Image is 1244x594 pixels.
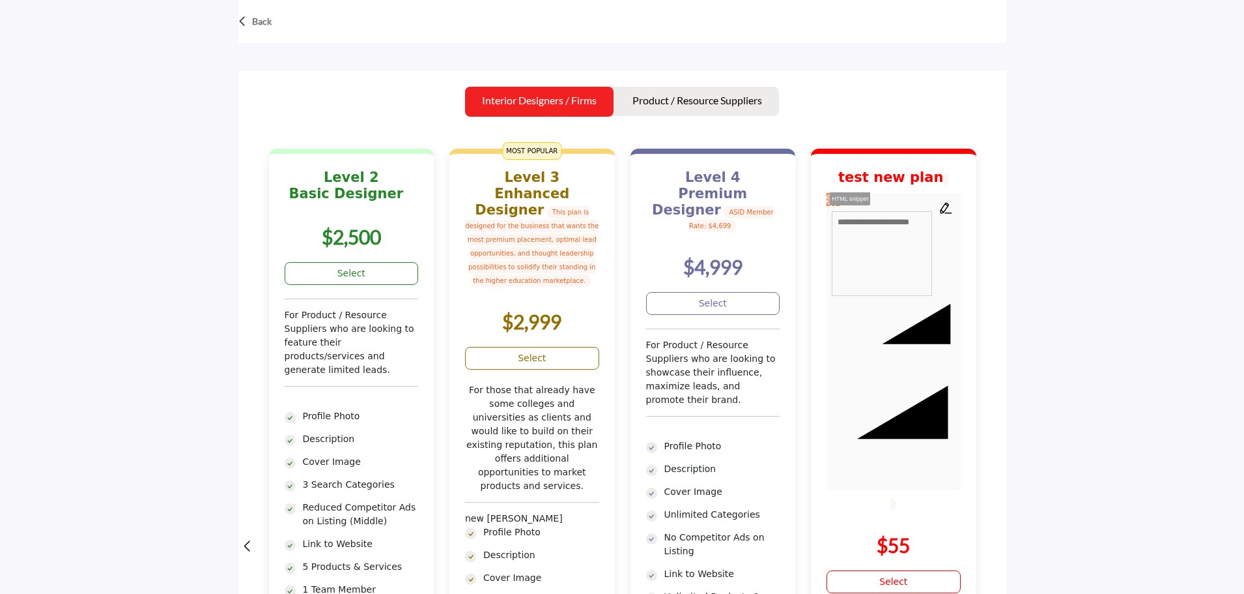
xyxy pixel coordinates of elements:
button: Product / Resource Suppliers [615,87,779,117]
p: 5 Products & Services [303,560,419,574]
button: Interior Designers / Firms [465,87,614,117]
b: test new plan [838,170,943,185]
b: $4,999 [683,255,742,278]
p: Description [303,432,419,446]
p: Back [252,15,272,28]
p: Product / Resource Suppliers [632,93,762,108]
p: Description [483,548,599,562]
a: Select [285,262,419,285]
p: Profile Photo [664,439,780,453]
a: Select [827,571,961,593]
div: For Product / Resource Suppliers who are looking to feature their products/services and generate ... [285,308,419,409]
p: 3 Search Categories [303,478,419,492]
button: Next slide [983,533,1010,559]
div: new [PERSON_NAME] [465,512,599,526]
a: Select [465,347,599,370]
b: Level 4 Premium Designer [652,170,747,218]
p: Cover Image [483,571,599,585]
p: No Competitor Ads on Listing [664,531,780,558]
b: Level 2 Basic Designer [289,170,403,201]
p: Interior Designers / Firms [482,93,597,108]
span: ASID Member Rate: $4,699 [689,206,774,232]
p: Cover Image [664,485,780,499]
p: Reduced Competitor Ads on Listing (Middle) [303,501,419,528]
p: Description [664,462,780,476]
span: MOST POPULAR [502,142,561,160]
b: $55 [877,533,910,557]
p: Link to Website [664,567,780,581]
b: $2,999 [502,310,561,333]
div: For Product / Resource Suppliers who are looking to showcase their influence, maximize leads, and... [646,338,780,439]
p: Cover Image [303,455,419,469]
p: Link to Website [303,537,419,551]
b: Level 3 Enhanced Designer [475,170,569,218]
b: $2,500 [322,225,381,248]
button: Previous slide [234,533,261,559]
p: Profile Photo [483,526,599,539]
p: Unlimited Categories [664,508,780,522]
p: Profile Photo [303,409,419,423]
a: Select [646,292,780,315]
p: For those that already have some colleges and universities as clients and would like to build on ... [465,383,599,493]
img: Previous [244,541,250,552]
